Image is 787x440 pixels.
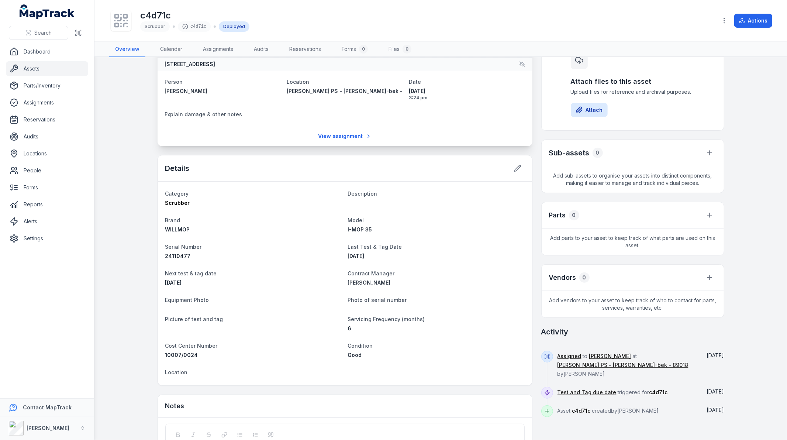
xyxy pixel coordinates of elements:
[23,404,72,410] strong: Contact MapTrack
[6,163,88,178] a: People
[572,408,591,414] span: c4d71c
[593,148,603,158] div: 0
[283,42,327,57] a: Reservations
[165,343,218,349] span: Cost Center Number
[140,10,249,21] h1: c4d71c
[165,316,223,322] span: Picture of test and tag
[707,352,724,358] span: [DATE]
[549,210,566,220] h3: Parts
[542,166,724,193] span: Add sub-assets to organise your assets into distinct components, making it easier to manage and t...
[649,389,668,395] span: c4d71c
[707,388,724,395] time: 7/9/2025, 2:10:00 PM
[348,226,372,233] span: I-MOP 35
[409,87,525,95] span: [DATE]
[6,231,88,246] a: Settings
[6,146,88,161] a: Locations
[541,327,569,337] h2: Activity
[569,210,579,220] div: 0
[549,148,590,158] h2: Sub-assets
[707,388,724,395] span: [DATE]
[348,279,525,286] a: [PERSON_NAME]
[6,78,88,93] a: Parts/Inventory
[571,88,695,96] span: Upload files for reference and archival purposes.
[558,389,668,395] span: triggered for
[165,190,189,197] span: Category
[287,88,421,94] span: [PERSON_NAME] PS - [PERSON_NAME]-bek - 89018
[579,272,590,283] div: 0
[409,87,525,101] time: 8/14/2025, 3:24:20 PM
[165,297,209,303] span: Equipment Photo
[348,190,377,197] span: Description
[571,76,695,87] h3: Attach files to this asset
[165,270,217,276] span: Next test & tag date
[219,21,249,32] div: Deployed
[178,21,211,32] div: c4d71c
[27,425,69,431] strong: [PERSON_NAME]
[558,353,581,360] a: Assigned
[165,111,242,117] span: Explain damage & other notes
[348,217,364,223] span: Model
[287,87,403,95] a: [PERSON_NAME] PS - [PERSON_NAME]-bek - 89018
[6,95,88,110] a: Assignments
[589,353,631,360] a: [PERSON_NAME]
[707,407,724,413] time: 1/13/2025, 6:34:53 PM
[109,42,145,57] a: Overview
[165,401,184,411] h3: Notes
[542,228,724,255] span: Add parts to your asset to keep track of what parts are used on this asset.
[154,42,188,57] a: Calendar
[348,253,365,259] time: 12/19/2024, 11:00:00 AM
[558,353,688,377] span: to at by [PERSON_NAME]
[165,87,281,95] a: [PERSON_NAME]
[6,180,88,195] a: Forms
[165,79,183,85] span: Person
[34,29,52,37] span: Search
[165,226,190,233] span: WILLMOP
[403,45,411,54] div: 0
[6,197,88,212] a: Reports
[248,42,275,57] a: Audits
[165,279,182,286] span: [DATE]
[348,270,395,276] span: Contract Manager
[165,279,182,286] time: 6/19/2025, 10:00:00 AM
[409,79,421,85] span: Date
[9,26,68,40] button: Search
[165,217,180,223] span: Brand
[542,291,724,317] span: Add vendors to your asset to keep track of who to contact for parts, services, warranties, etc.
[409,95,525,101] span: 3:24 pm
[6,44,88,59] a: Dashboard
[165,352,198,358] span: 10007/0024
[359,45,368,54] div: 0
[348,352,362,358] span: Good
[313,129,376,143] a: View assignment
[348,253,365,259] span: [DATE]
[165,244,202,250] span: Serial Number
[549,272,576,283] h3: Vendors
[707,407,724,413] span: [DATE]
[348,297,407,303] span: Photo of serial number
[6,112,88,127] a: Reservations
[348,343,373,349] span: Condition
[348,316,425,322] span: Servicing Frequency (months)
[558,389,617,396] a: Test and Tag due date
[348,244,402,250] span: Last Test & Tag Date
[165,253,191,259] span: 24110477
[558,361,688,369] a: [PERSON_NAME] PS - [PERSON_NAME]-bek - 89018
[383,42,417,57] a: Files0
[571,103,608,117] button: Attach
[165,200,190,206] span: Scrubber
[348,325,352,331] span: 6
[6,61,88,76] a: Assets
[6,129,88,144] a: Audits
[6,214,88,229] a: Alerts
[20,4,75,19] a: MapTrack
[734,14,772,28] button: Actions
[165,163,190,173] h2: Details
[165,369,188,375] span: Location
[145,24,165,29] span: Scrubber
[165,61,215,68] strong: [STREET_ADDRESS]
[197,42,239,57] a: Assignments
[336,42,374,57] a: Forms0
[558,408,659,414] span: Asset created by [PERSON_NAME]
